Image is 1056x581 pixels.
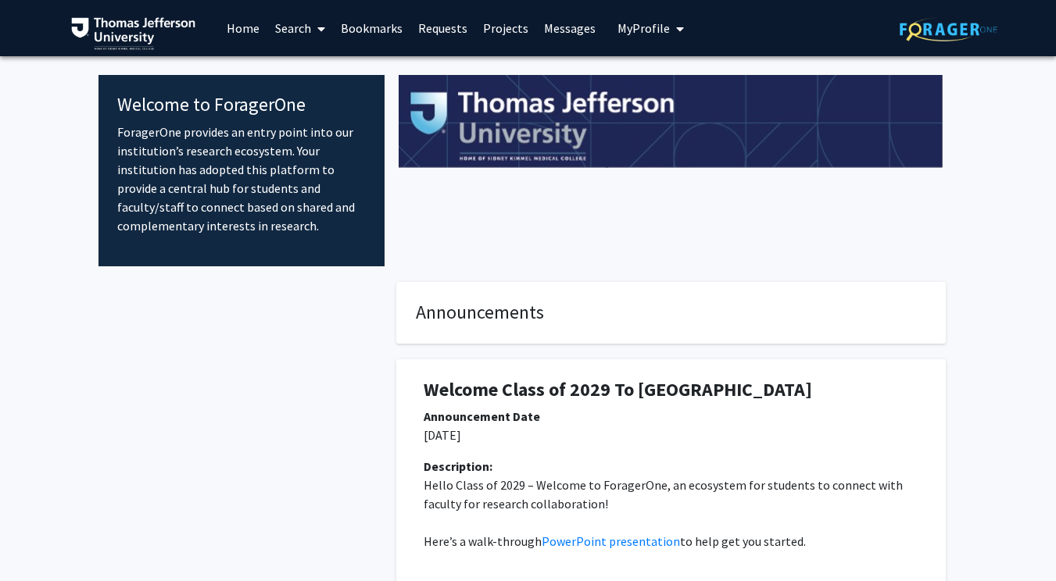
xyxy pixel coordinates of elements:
[475,1,536,55] a: Projects
[536,1,603,55] a: Messages
[617,20,670,36] span: My Profile
[399,75,943,169] img: Cover Image
[424,532,918,551] p: Here’s a walk-through to help get you started.
[12,511,66,569] iframe: Chat
[117,123,367,235] p: ForagerOne provides an entry point into our institution’s research ecosystem. Your institution ha...
[333,1,410,55] a: Bookmarks
[424,476,918,513] p: Hello Class of 2029 – Welcome to ForagerOne, an ecosystem for students to connect with faculty fo...
[424,379,918,401] h1: Welcome Class of 2029 To [GEOGRAPHIC_DATA]
[117,94,367,116] h4: Welcome to ForagerOne
[424,426,918,444] p: [DATE]
[410,1,475,55] a: Requests
[71,17,196,50] img: Thomas Jefferson University Logo
[424,457,918,476] div: Description:
[900,17,997,41] img: ForagerOne Logo
[424,407,918,426] div: Announcement Date
[416,301,926,324] h4: Announcements
[267,1,333,55] a: Search
[219,1,267,55] a: Home
[542,533,680,549] a: PowerPoint presentation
